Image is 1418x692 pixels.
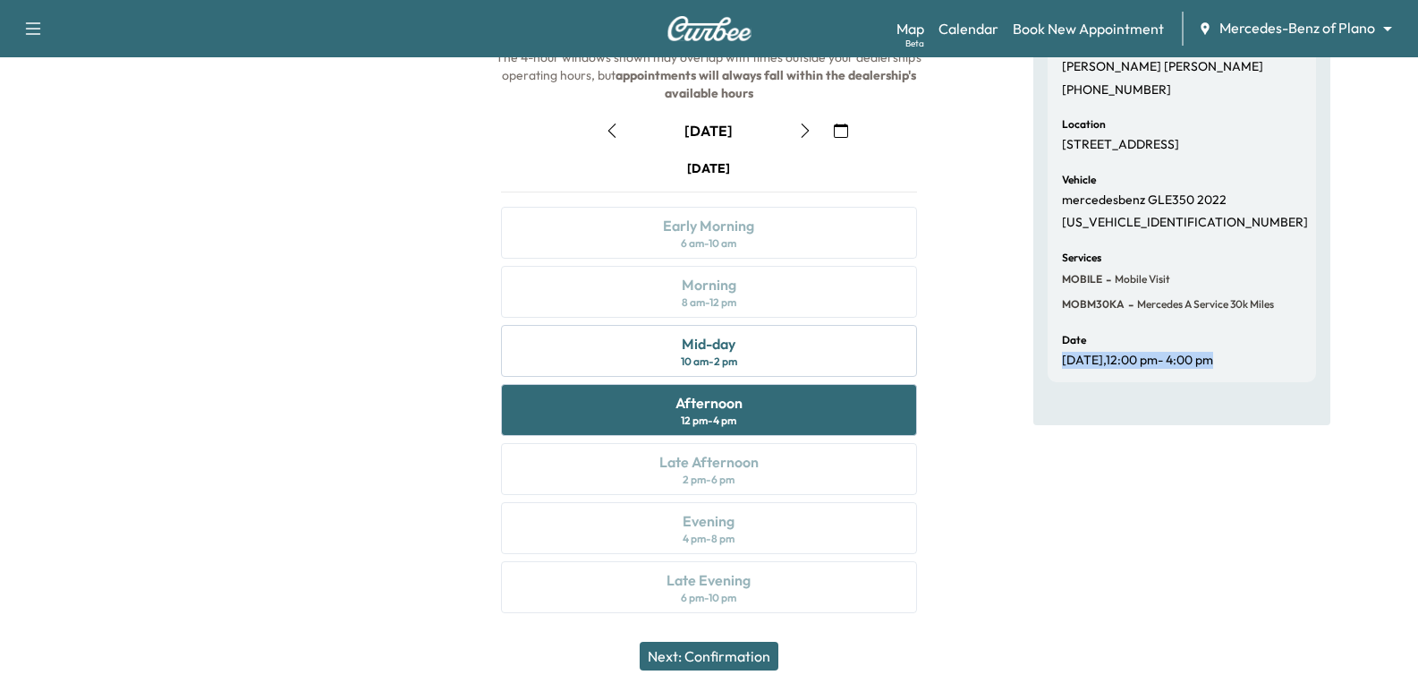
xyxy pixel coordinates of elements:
[667,16,752,41] img: Curbee Logo
[1062,252,1101,263] h6: Services
[1062,175,1096,185] h6: Vehicle
[687,159,730,177] div: [DATE]
[675,392,743,414] div: Afternoon
[1013,18,1164,39] a: Book New Appointment
[1062,137,1179,153] p: [STREET_ADDRESS]
[1062,335,1086,346] h6: Date
[616,67,919,101] b: appointments will always fall within the dealership's available hours
[1062,82,1171,98] p: [PHONE_NUMBER]
[640,642,778,671] button: Next: Confirmation
[938,18,998,39] a: Calendar
[1111,272,1170,286] span: Mobile Visit
[1062,297,1125,312] span: MOBM30KA
[1134,297,1274,312] span: Mercedes A Service 30k miles
[1062,353,1213,369] p: [DATE] , 12:00 pm - 4:00 pm
[681,355,737,369] div: 10 am - 2 pm
[1102,270,1111,288] span: -
[1062,192,1227,209] p: mercedesbenz GLE350 2022
[896,18,924,39] a: MapBeta
[1219,18,1375,38] span: Mercedes-Benz of Plano
[684,121,733,141] div: [DATE]
[1062,59,1263,75] p: [PERSON_NAME] [PERSON_NAME]
[1125,295,1134,313] span: -
[905,37,924,50] div: Beta
[681,414,736,428] div: 12 pm - 4 pm
[1062,272,1102,286] span: MOBILE
[1062,215,1308,231] p: [US_VEHICLE_IDENTIFICATION_NUMBER]
[1062,119,1106,130] h6: Location
[682,333,735,355] div: Mid-day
